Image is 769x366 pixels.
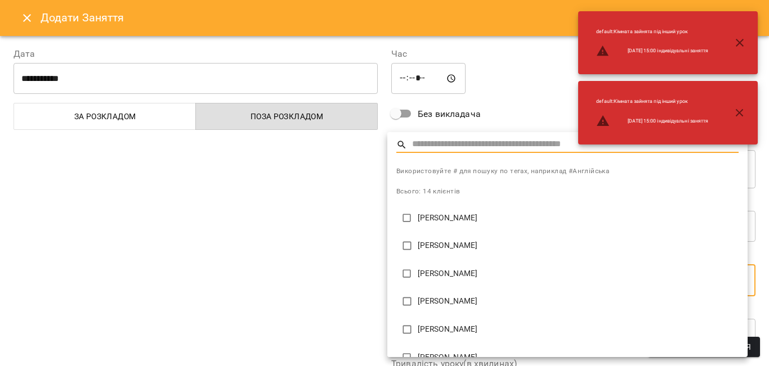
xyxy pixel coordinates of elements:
[418,268,739,279] p: [PERSON_NAME]
[418,296,739,307] p: [PERSON_NAME]
[396,166,739,177] span: Використовуйте # для пошуку по тегах, наприклад #Англійська
[418,213,739,224] p: [PERSON_NAME]
[587,110,717,132] li: [DATE] 15:00 індивідуальні заняття
[587,24,717,40] li: default : Кімната зайнята під інший урок
[396,187,460,195] span: Всього: 14 клієнтів
[587,93,717,110] li: default : Кімната зайнята під інший урок
[418,324,739,335] p: [PERSON_NAME]
[587,40,717,62] li: [DATE] 15:00 індивідуальні заняття
[418,352,739,363] p: [PERSON_NAME]
[418,240,739,251] p: [PERSON_NAME]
